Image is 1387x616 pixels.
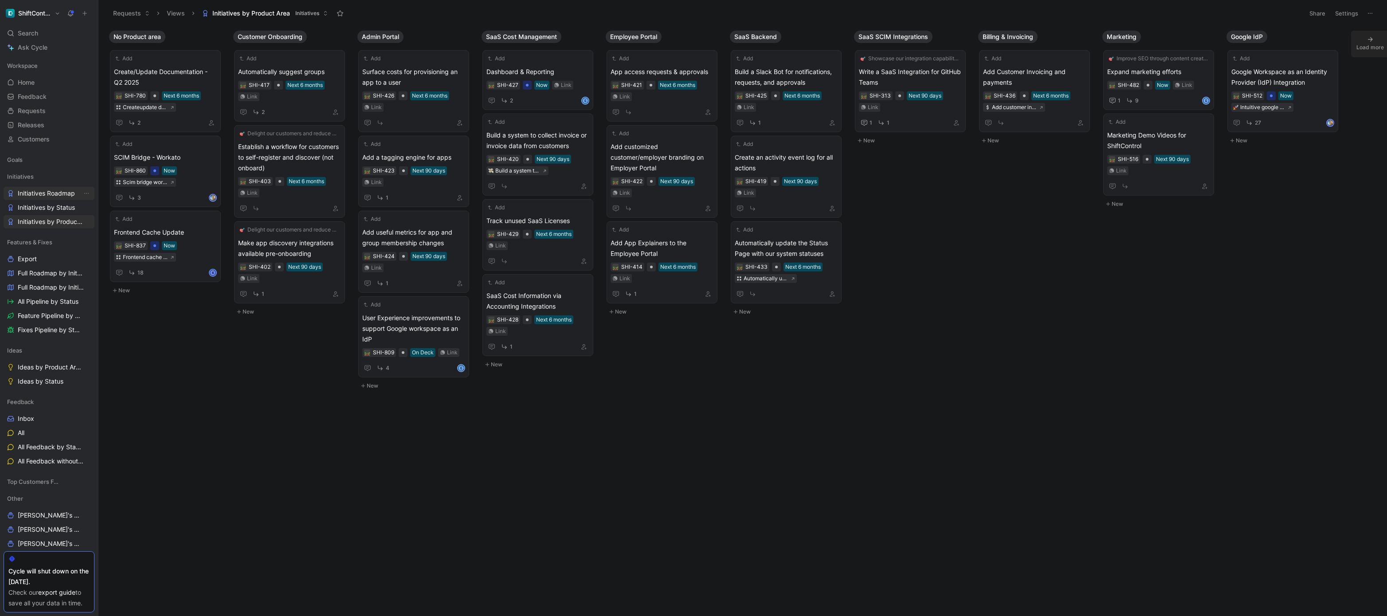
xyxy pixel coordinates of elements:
[114,32,161,41] span: No Product area
[1223,27,1347,150] div: Google IdPNew
[861,93,867,99] button: 🛤️
[1231,32,1263,41] span: Google IdP
[375,192,390,203] button: 1
[116,243,122,249] button: 🛤️
[734,32,777,41] span: SaaS Backend
[364,168,370,174] button: 🛤️
[4,187,94,200] a: Initiatives RoadmapView actions
[364,94,370,99] img: 🛤️
[18,28,38,39] span: Search
[731,136,842,218] a: AddCreate an activity event log for all actionsNext 90 daysLink
[123,103,168,112] div: Createupdate documentation q2 2025
[18,121,44,129] span: Releases
[868,54,960,63] span: Showcase our integration capability by creating at least one integration
[992,103,1037,112] div: Add customer invoicing and payments
[1107,32,1136,41] span: Marketing
[561,81,572,90] div: Link
[613,179,618,184] img: 🛤️
[4,235,94,249] div: Features & Fixes
[611,238,713,259] span: Add App Explainers to the Employee Portal
[1033,91,1069,100] div: Next 6 months
[612,82,619,88] button: 🛤️
[240,179,246,184] img: 🛤️
[1109,156,1115,162] button: 🛤️
[212,9,290,18] span: Initiatives by Product Area
[737,178,743,184] div: 🛤️
[859,54,962,63] button: 🎯Showcase our integration capability by creating at least one integration
[210,195,216,201] img: avatar
[735,54,754,63] button: Add
[240,178,246,184] div: 🛤️
[4,215,94,228] a: Initiatives by Product Area
[164,166,175,175] div: Now
[1233,93,1239,99] button: 🛤️
[612,178,619,184] button: 🛤️
[735,67,838,88] span: Build a Slack Bot for notifications, requests, and approvals
[238,141,341,173] span: Establish a workflow for customers to self-register and discover (not onboard)
[488,156,494,162] button: 🛤️
[164,241,175,250] div: Now
[731,50,842,132] a: AddBuild a Slack Bot for notifications, requests, and approvalsNext 6 monthsLink1
[536,230,572,239] div: Next 6 months
[486,32,557,41] span: SaaS Cost Management
[4,252,94,266] a: Export
[6,9,15,18] img: ShiftControl
[744,103,754,112] div: Link
[737,93,743,99] button: 🛤️
[247,92,258,101] div: Link
[489,232,494,237] img: 🛤️
[735,152,838,173] span: Create an activity event log for all actions
[364,253,370,259] div: 🛤️
[1255,120,1261,126] span: 27
[621,177,643,186] div: SHI-422
[358,50,469,132] a: AddSurface costs for provisioning an app to a userNext 6 monthsLink
[247,129,340,138] span: Delight our customers and reduce manual work by reducing onboarding friction
[1356,43,1384,52] div: Load more
[82,189,91,198] button: View actions
[1182,81,1192,90] div: Link
[1107,67,1210,77] span: Expand marketing efforts
[4,59,94,72] div: Workspace
[18,9,51,17] h1: ShiftControl
[1109,56,1114,61] img: 🎯
[4,153,94,166] div: Goals
[240,83,246,88] img: 🛤️
[1109,83,1115,88] img: 🛤️
[362,140,382,149] button: Add
[4,76,94,89] a: Home
[868,103,878,112] div: Link
[7,238,52,247] span: Features & Fixes
[234,125,345,218] a: 🎯Delight our customers and reduce manual work by reducing onboarding frictionEstablish a workflow...
[18,78,35,87] span: Home
[1118,98,1121,103] span: 1
[4,235,94,337] div: Features & FixesExportFull Roadmap by InitiativesFull Roadmap by Initiatives/StatusAll Pipeline b...
[607,50,717,122] a: AddApp access requests & approvalsNext 6 monthsLink
[607,125,717,218] a: AddAdd customized customer/employer branding on Employer PortalNext 90 daysLink
[726,27,850,322] div: SaaS BackendNew
[983,32,1033,41] span: Billing & Invoicing
[482,50,593,110] a: AddDashboard & ReportingNowLink2E
[249,177,271,186] div: SHI-403
[488,82,494,88] div: 🛤️
[1103,50,1214,110] a: 🎯Improve SEO through content creation for our websiteExpand marketing effortsNowLink19E
[1231,54,1251,63] button: Add
[486,216,589,226] span: Track unused SaaS Licenses
[137,195,141,200] span: 3
[1107,118,1127,126] button: Add
[251,106,266,118] button: 2
[909,91,941,100] div: Next 90 days
[125,91,146,100] div: SHI-780
[289,177,324,186] div: Next 6 months
[4,90,94,103] a: Feedback
[482,31,561,43] button: SaaS Cost Management
[854,31,933,43] button: SaaS SCIM Integrations
[975,27,1099,150] div: Billing & InvoicingNew
[621,81,642,90] div: SHI-421
[1118,81,1139,90] div: SHI-482
[582,98,588,104] div: E
[116,168,122,174] button: 🛤️
[233,31,307,43] button: Customer Onboarding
